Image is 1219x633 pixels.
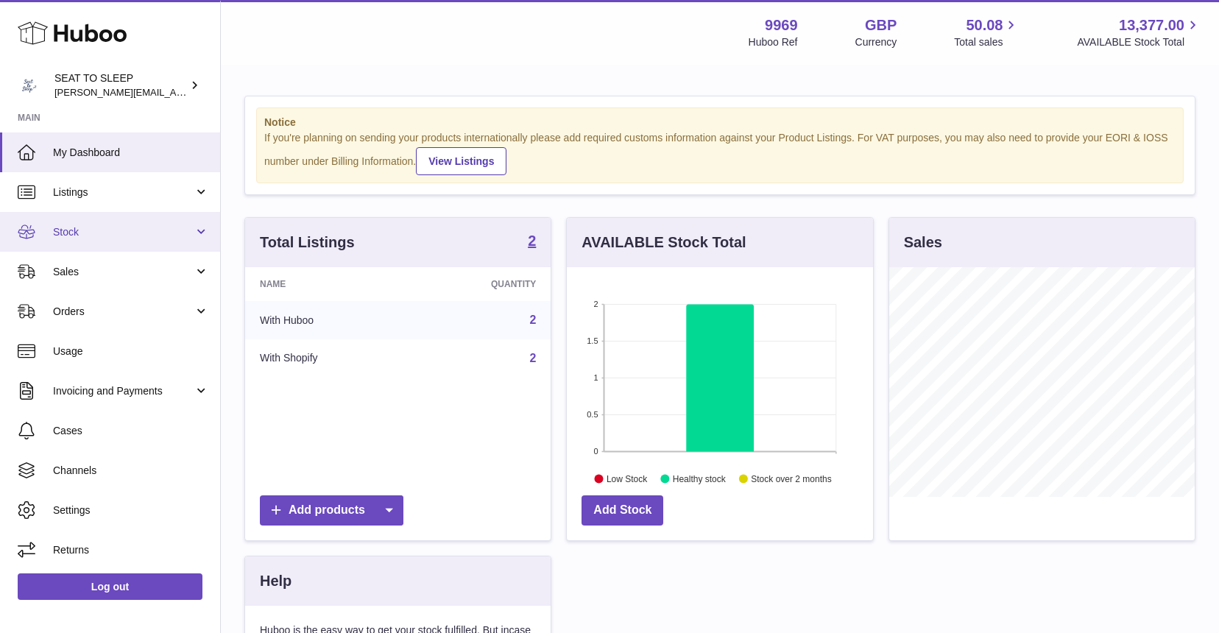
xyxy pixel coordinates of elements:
a: 2 [529,352,536,364]
a: 50.08 Total sales [954,15,1020,49]
text: Healthy stock [673,473,727,484]
text: Stock over 2 months [752,473,832,484]
span: Stock [53,225,194,239]
th: Name [245,267,410,301]
span: 50.08 [966,15,1003,35]
span: Orders [53,305,194,319]
text: 2 [594,300,598,308]
span: Returns [53,543,209,557]
h3: Total Listings [260,233,355,252]
span: 13,377.00 [1119,15,1184,35]
span: Settings [53,503,209,517]
span: Listings [53,185,194,199]
text: 1 [594,373,598,382]
strong: GBP [865,15,897,35]
text: 1.5 [587,336,598,345]
span: Invoicing and Payments [53,384,194,398]
strong: 2 [528,233,536,248]
div: If you're planning on sending your products internationally please add required customs informati... [264,131,1176,175]
span: [PERSON_NAME][EMAIL_ADDRESS][DOMAIN_NAME] [54,86,295,98]
span: My Dashboard [53,146,209,160]
h3: Sales [904,233,942,252]
div: SEAT TO SLEEP [54,71,187,99]
a: 2 [528,233,536,251]
a: Add Stock [582,495,663,526]
strong: Notice [264,116,1176,130]
text: Low Stock [607,473,648,484]
td: With Huboo [245,301,410,339]
th: Quantity [410,267,551,301]
img: amy@seattosleep.co.uk [18,74,40,96]
span: Channels [53,464,209,478]
span: AVAILABLE Stock Total [1077,35,1201,49]
h3: Help [260,571,291,591]
a: 2 [529,314,536,326]
span: Sales [53,265,194,279]
span: Usage [53,344,209,358]
a: Add products [260,495,403,526]
a: View Listings [416,147,506,175]
div: Currency [855,35,897,49]
span: Cases [53,424,209,438]
div: Huboo Ref [749,35,798,49]
text: 0.5 [587,410,598,419]
span: Total sales [954,35,1020,49]
text: 0 [594,447,598,456]
td: With Shopify [245,339,410,378]
a: 13,377.00 AVAILABLE Stock Total [1077,15,1201,49]
h3: AVAILABLE Stock Total [582,233,746,252]
strong: 9969 [765,15,798,35]
a: Log out [18,573,202,600]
